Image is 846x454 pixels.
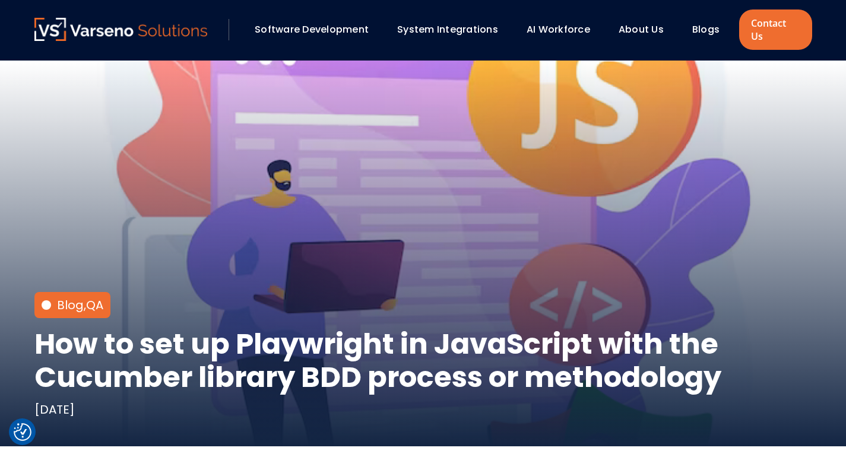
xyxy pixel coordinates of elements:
a: QA [86,297,103,313]
div: , [57,297,103,313]
button: Cookie Settings [14,423,31,441]
a: Blog [57,297,84,313]
a: Software Development [255,23,369,36]
div: About Us [613,20,680,40]
div: System Integrations [391,20,515,40]
a: Blogs [692,23,720,36]
img: Revisit consent button [14,423,31,441]
a: About Us [619,23,664,36]
img: Varseno Solutions – Product Engineering & IT Services [34,18,208,41]
div: AI Workforce [521,20,607,40]
a: Varseno Solutions – Product Engineering & IT Services [34,18,208,42]
a: System Integrations [397,23,498,36]
a: AI Workforce [527,23,590,36]
div: Blogs [686,20,736,40]
div: [DATE] [34,401,75,418]
a: Contact Us [739,9,812,50]
h1: How to set up Playwright in JavaScript with the Cucumber library BDD process or methodology [34,328,812,394]
div: Software Development [249,20,385,40]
